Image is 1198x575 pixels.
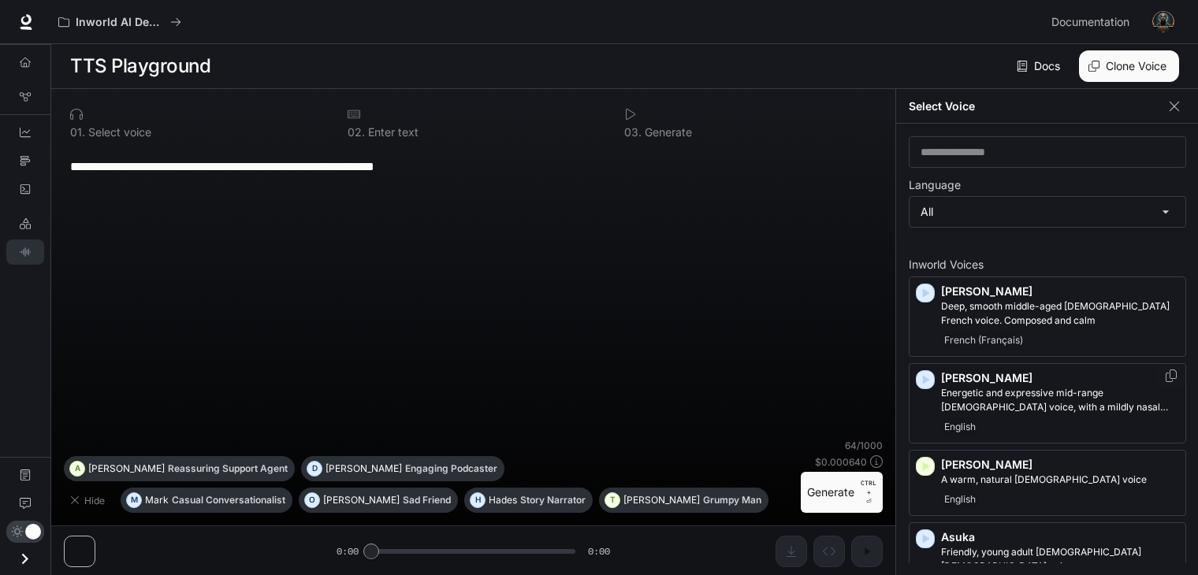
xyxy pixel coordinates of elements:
a: Overview [6,50,44,75]
p: Casual Conversationalist [172,495,285,505]
a: Dashboards [6,120,44,145]
button: Hide [64,488,114,513]
p: Generate [642,127,692,138]
h1: TTS Playground [70,50,210,82]
p: Inworld Voices [909,259,1186,270]
a: TTS Playground [6,239,44,265]
p: CTRL + [861,478,876,497]
p: [PERSON_NAME] [88,464,165,473]
p: Story Narrator [520,495,586,505]
button: Open drawer [7,543,43,575]
button: HHadesStory Narrator [464,488,593,513]
img: User avatar [1152,11,1174,33]
span: English [941,417,979,436]
p: 0 2 . [348,127,365,138]
div: T [605,488,619,513]
a: Feedback [6,491,44,516]
span: French (Français) [941,331,1026,350]
p: 0 3 . [624,127,642,138]
p: Energetic and expressive mid-range male voice, with a mildly nasal quality [941,386,1179,414]
p: Mark [145,495,169,505]
div: All [910,197,1185,227]
p: [PERSON_NAME] [941,370,1179,386]
p: Deep, smooth middle-aged male French voice. Composed and calm [941,299,1179,328]
button: All workspaces [51,6,188,38]
p: [PERSON_NAME] [323,495,400,505]
button: T[PERSON_NAME]Grumpy Man [599,488,768,513]
span: English [941,490,979,509]
p: Reassuring Support Agent [168,464,288,473]
button: O[PERSON_NAME]Sad Friend [299,488,458,513]
button: A[PERSON_NAME]Reassuring Support Agent [64,456,295,481]
a: Logs [6,176,44,202]
p: 0 1 . [70,127,85,138]
a: LLM Playground [6,211,44,236]
p: 64 / 1000 [845,439,883,452]
p: Grumpy Man [703,495,761,505]
p: Asuka [941,529,1179,545]
a: Docs [1014,50,1066,82]
p: Sad Friend [403,495,451,505]
a: Graph Registry [6,84,44,109]
button: D[PERSON_NAME]Engaging Podcaster [301,456,504,481]
div: A [70,456,84,481]
p: Friendly, young adult Japanese female voice [941,545,1179,573]
button: Copy Voice ID [1163,369,1179,382]
p: Select voice [85,127,151,138]
a: Documentation [1045,6,1141,38]
p: [PERSON_NAME] [326,464,402,473]
button: User avatar [1148,6,1179,38]
p: [PERSON_NAME] [623,495,700,505]
p: Inworld AI Demos [76,16,164,29]
p: [PERSON_NAME] [941,457,1179,473]
p: Engaging Podcaster [405,464,497,473]
p: A warm, natural female voice [941,473,1179,487]
a: Traces [6,148,44,173]
div: O [305,488,319,513]
div: D [307,456,322,481]
button: Clone Voice [1079,50,1179,82]
p: ⏎ [861,478,876,506]
div: M [127,488,141,513]
span: Dark mode toggle [25,522,41,540]
p: $ 0.000640 [815,455,867,469]
p: [PERSON_NAME] [941,284,1179,299]
button: MMarkCasual Conversationalist [121,488,292,513]
div: H [471,488,485,513]
p: Language [909,180,961,191]
p: Enter text [365,127,419,138]
a: Documentation [6,462,44,488]
button: GenerateCTRL +⏎ [801,472,883,513]
p: Hades [489,495,517,505]
span: Documentation [1051,13,1129,32]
